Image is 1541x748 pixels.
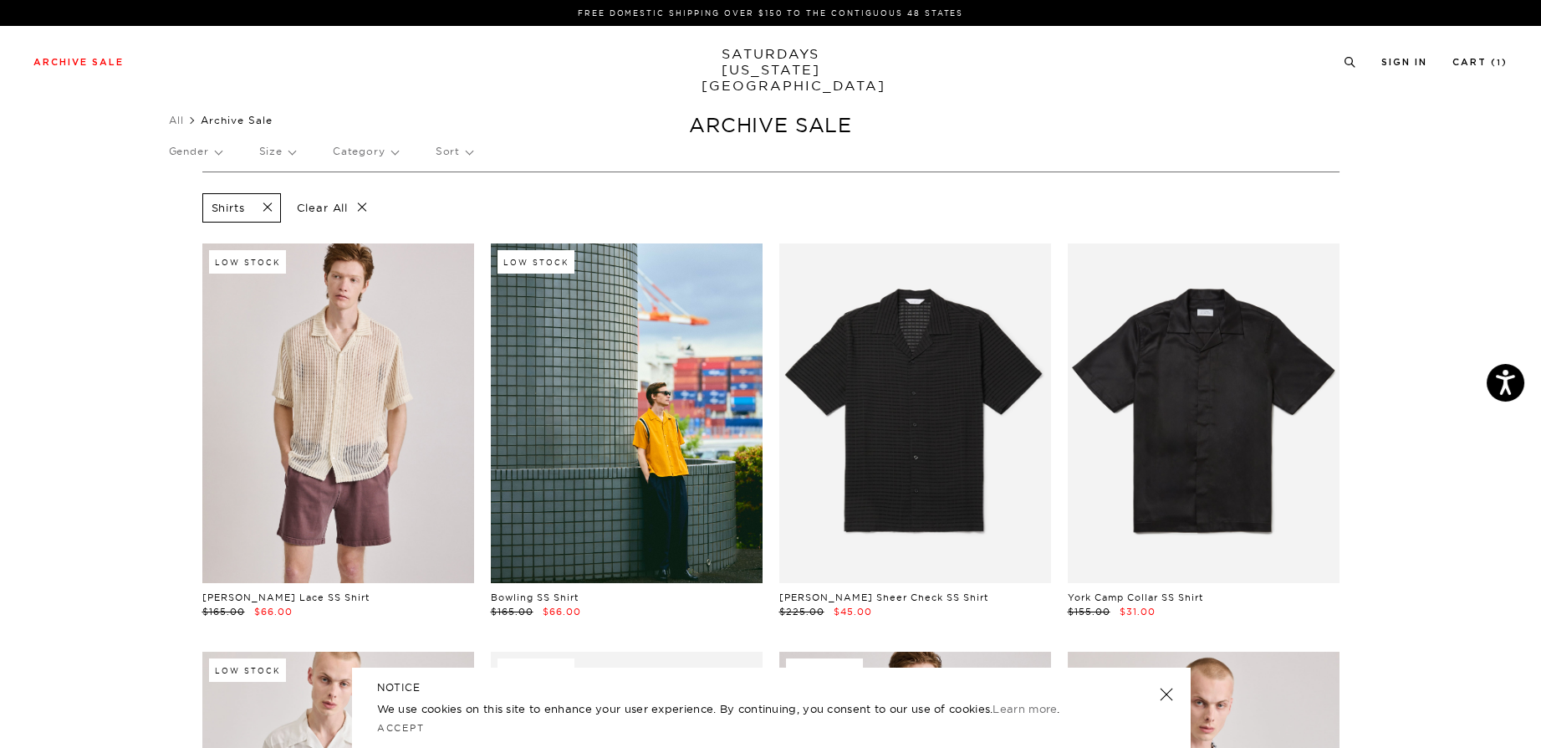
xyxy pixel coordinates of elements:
[169,114,184,126] a: All
[1068,606,1110,617] span: $155.00
[786,658,863,682] div: Low Stock
[1120,606,1156,617] span: $31.00
[201,114,273,126] span: Archive Sale
[498,658,574,682] div: Low Stock
[209,658,286,682] div: Low Stock
[169,132,222,171] p: Gender
[254,606,293,617] span: $66.00
[834,606,872,617] span: $45.00
[436,132,472,171] p: Sort
[779,592,988,603] a: [PERSON_NAME] Sheer Check SS Shirt
[992,702,1057,715] a: Learn more
[1068,592,1203,603] a: York Camp Collar SS Shirt
[40,7,1501,19] p: FREE DOMESTIC SHIPPING OVER $150 TO THE CONTIGUOUS 48 STATES
[498,250,574,274] div: Low Stock
[702,46,839,94] a: SATURDAYS[US_STATE][GEOGRAPHIC_DATA]
[209,250,286,274] div: Low Stock
[259,132,295,171] p: Size
[491,606,533,617] span: $165.00
[33,58,124,67] a: Archive Sale
[377,680,1165,695] h5: NOTICE
[779,606,824,617] span: $225.00
[202,592,370,603] a: [PERSON_NAME] Lace SS Shirt
[377,700,1105,717] p: We use cookies on this site to enhance your user experience. By continuing, you consent to our us...
[333,132,398,171] p: Category
[1497,59,1502,67] small: 1
[289,193,375,223] p: Clear All
[212,201,245,215] p: Shirts
[1452,58,1508,67] a: Cart (1)
[377,722,426,734] a: Accept
[543,606,581,617] span: $66.00
[202,606,245,617] span: $165.00
[1381,58,1427,67] a: Sign In
[491,592,579,603] a: Bowling SS Shirt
